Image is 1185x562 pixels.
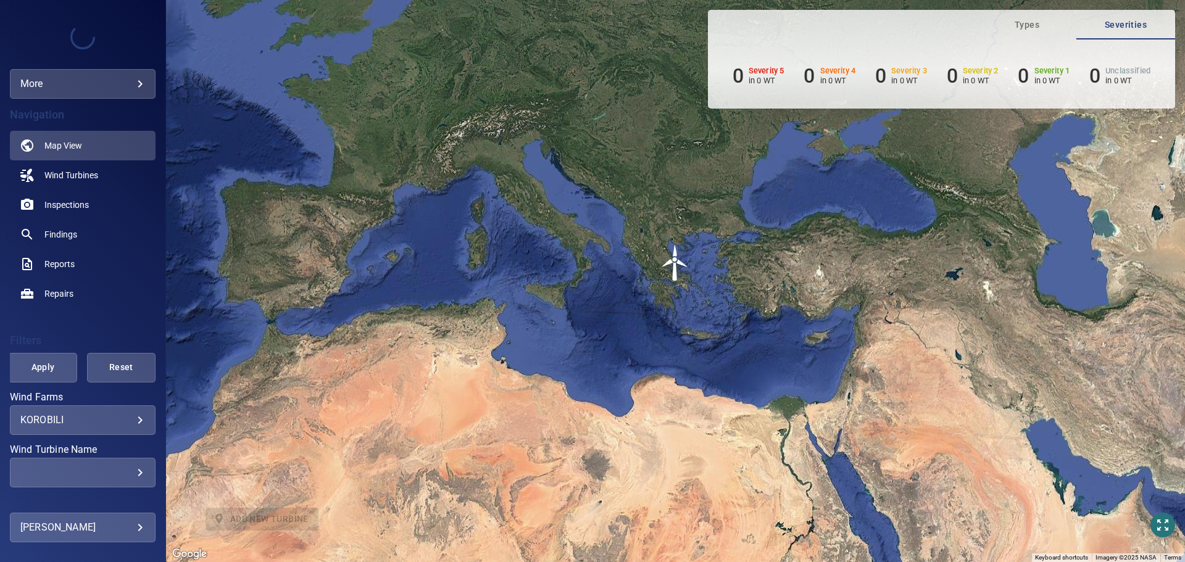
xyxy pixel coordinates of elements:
[749,67,784,75] h6: Severity 5
[733,64,784,88] li: Severity 5
[1089,64,1100,88] h6: 0
[1035,553,1088,562] button: Keyboard shortcuts
[10,279,156,308] a: repairs noActive
[102,360,140,375] span: Reset
[749,76,784,85] p: in 0 WT
[10,190,156,220] a: inspections noActive
[1018,64,1029,88] h6: 0
[657,244,694,281] img: windFarmIcon.svg
[10,249,156,279] a: reports noActive
[1105,76,1150,85] p: in 0 WT
[891,67,927,75] h6: Severity 3
[875,64,927,88] li: Severity 3
[44,139,82,152] span: Map View
[1034,67,1070,75] h6: Severity 1
[10,160,156,190] a: windturbines noActive
[44,258,75,270] span: Reports
[10,109,156,121] h4: Navigation
[169,546,210,562] img: Google
[985,17,1069,33] span: Types
[10,334,156,347] h4: Filters
[1034,76,1070,85] p: in 0 WT
[10,392,156,402] label: Wind Farms
[44,199,89,211] span: Inspections
[10,69,156,99] div: more
[947,64,999,88] li: Severity 2
[169,546,210,562] a: Open this area in Google Maps (opens a new window)
[20,414,145,426] div: KOROBILI
[1096,554,1157,561] span: Imagery ©2025 NASA
[44,287,73,300] span: Repairs
[44,228,77,241] span: Findings
[10,131,156,160] a: map active
[1164,554,1181,561] a: Terms (opens in new tab)
[1105,67,1150,75] h6: Unclassified
[1018,64,1070,88] li: Severity 1
[10,220,156,249] a: findings noActive
[44,169,98,181] span: Wind Turbines
[10,458,156,487] div: Wind Turbine Name
[963,67,999,75] h6: Severity 2
[733,64,744,88] h6: 0
[875,64,886,88] h6: 0
[657,244,694,281] gmp-advanced-marker: WTG4-32168406
[1089,64,1150,88] li: Severity Unclassified
[820,76,856,85] p: in 0 WT
[9,353,77,382] button: Apply
[10,445,156,455] label: Wind Turbine Name
[891,76,927,85] p: in 0 WT
[963,76,999,85] p: in 0 WT
[10,405,156,435] div: Wind Farms
[87,353,156,382] button: Reset
[24,360,62,375] span: Apply
[1084,17,1168,33] span: Severities
[947,64,958,88] h6: 0
[804,64,855,88] li: Severity 4
[20,518,145,537] div: [PERSON_NAME]
[20,74,145,94] div: more
[804,64,815,88] h6: 0
[820,67,856,75] h6: Severity 4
